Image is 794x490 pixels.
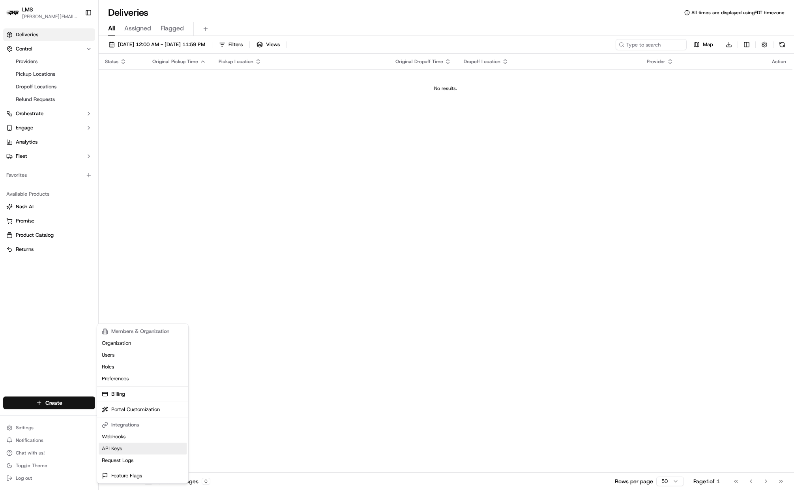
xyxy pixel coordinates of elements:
[8,75,22,90] img: 1736555255976-a54dd68f-1ca7-489b-9aae-adbdc363a1c4
[27,83,100,90] div: We're available if you need us!
[99,431,187,443] a: Webhooks
[67,115,73,122] div: 💻
[99,325,187,337] div: Members & Organization
[16,114,60,122] span: Knowledge Base
[99,470,187,482] a: Feature Flags
[99,443,187,454] a: API Keys
[56,133,96,140] a: Powered byPylon
[99,388,187,400] a: Billing
[8,32,144,44] p: Welcome 👋
[99,373,187,385] a: Preferences
[75,114,127,122] span: API Documentation
[79,134,96,140] span: Pylon
[99,454,187,466] a: Request Logs
[5,111,64,125] a: 📗Knowledge Base
[99,404,187,415] a: Portal Customization
[27,75,129,83] div: Start new chat
[99,337,187,349] a: Organization
[134,78,144,87] button: Start new chat
[8,8,24,24] img: Nash
[99,419,187,431] div: Integrations
[99,349,187,361] a: Users
[8,115,14,122] div: 📗
[99,361,187,373] a: Roles
[21,51,142,59] input: Got a question? Start typing here...
[64,111,130,125] a: 💻API Documentation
